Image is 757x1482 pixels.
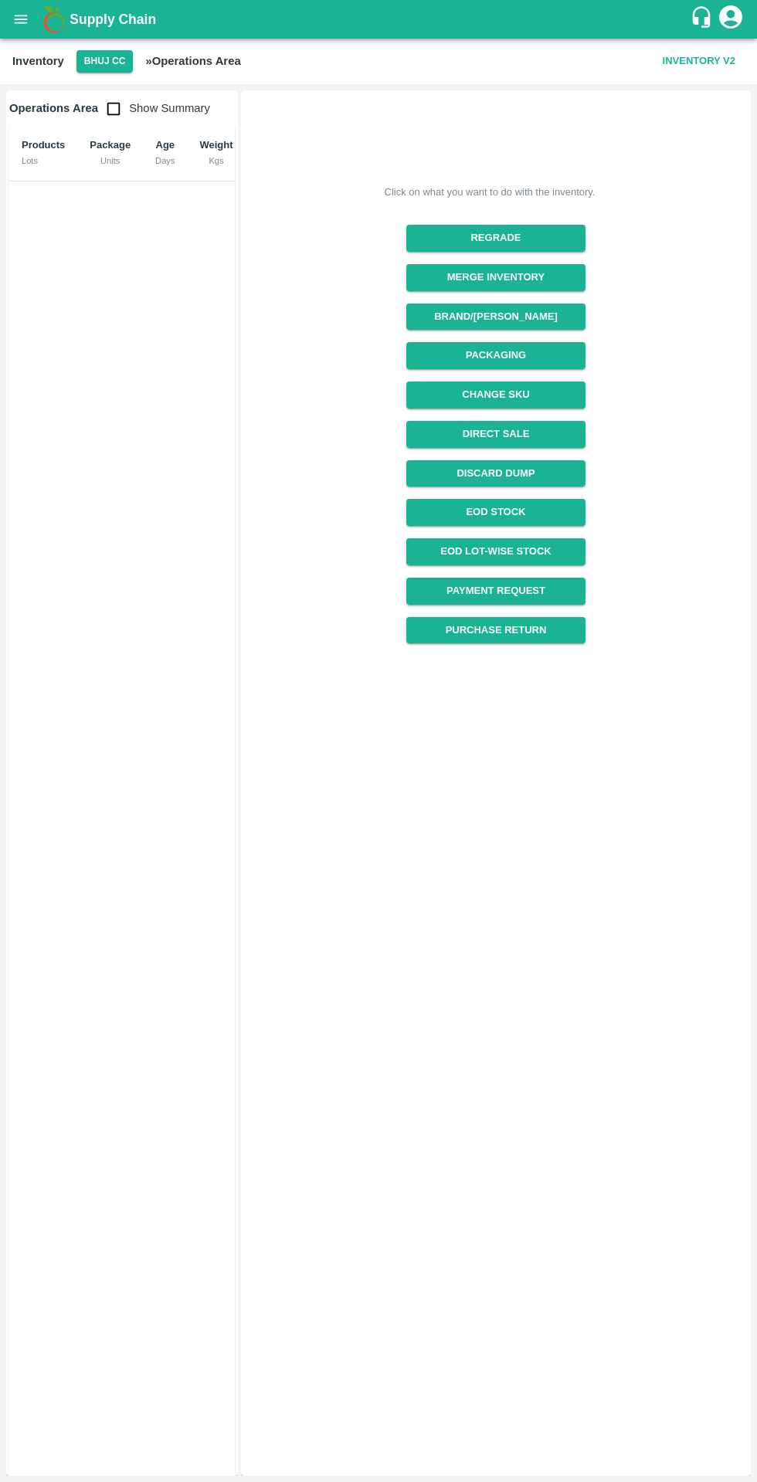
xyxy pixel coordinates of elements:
[90,139,131,151] b: Package
[98,102,210,114] span: Show Summary
[199,139,233,151] b: Weight
[155,154,175,168] div: Days
[22,154,65,168] div: Lots
[12,55,64,67] b: Inventory
[22,139,65,151] b: Products
[70,8,690,30] a: Supply Chain
[406,382,585,409] button: Change SKU
[145,55,240,67] b: » Operations Area
[9,102,98,114] b: Operations Area
[406,499,585,526] a: EOD Stock
[385,185,596,200] div: Click on what you want to do with the inventory.
[76,50,134,73] button: Select DC
[717,3,745,36] div: account of current user
[406,460,585,487] button: Discard Dump
[3,2,39,37] button: open drawer
[406,538,585,565] a: EOD Lot-wise Stock
[406,342,585,369] button: Packaging
[406,578,585,605] a: Payment Request
[406,304,585,331] button: Brand/[PERSON_NAME]
[90,154,131,168] div: Units
[690,5,717,33] div: customer-support
[39,4,70,35] img: logo
[406,421,585,448] button: Direct Sale
[156,139,175,151] b: Age
[406,225,585,252] button: Regrade
[199,154,233,168] div: Kgs
[70,12,156,27] b: Supply Chain
[406,264,585,291] button: Merge Inventory
[406,617,585,644] button: Purchase Return
[657,48,742,75] button: Inventory V2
